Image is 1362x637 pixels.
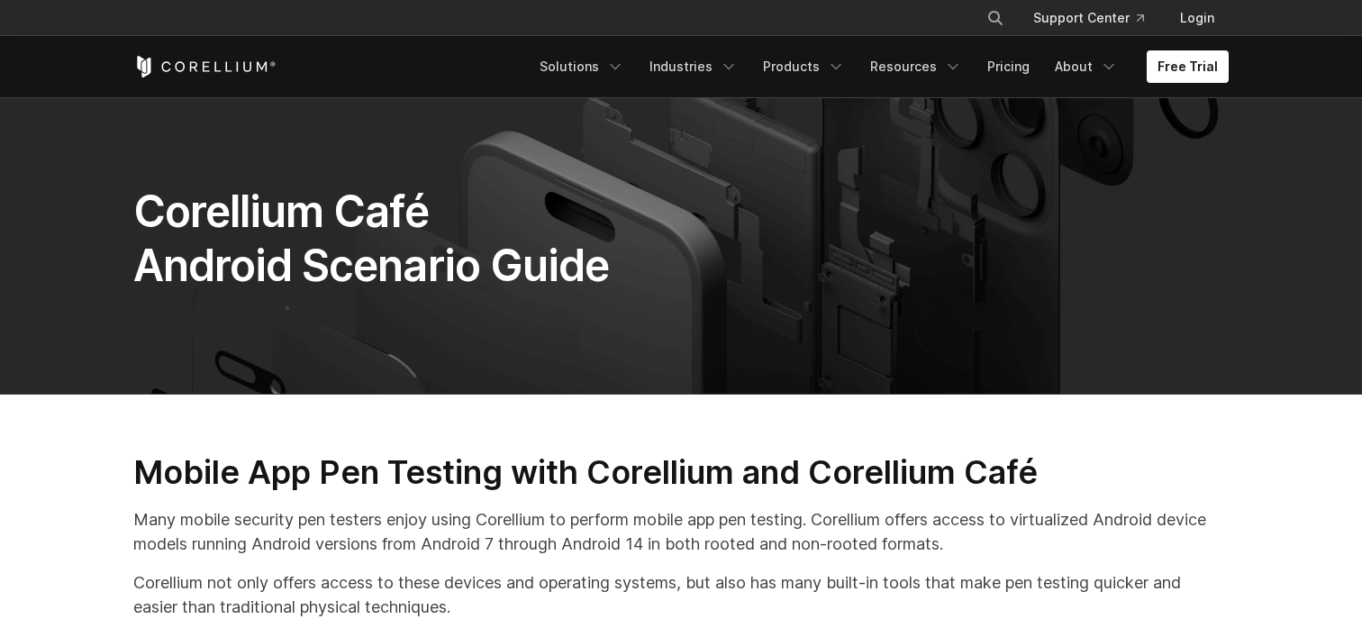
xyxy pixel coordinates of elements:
a: Resources [859,50,973,83]
a: Products [752,50,856,83]
a: Corellium Home [133,56,277,77]
span: Corellium Café Android Scenario Guide [133,185,609,292]
a: Free Trial [1147,50,1229,83]
a: Pricing [976,50,1040,83]
div: Navigation Menu [965,2,1229,34]
p: Many mobile security pen testers enjoy using Corellium to perform mobile app pen testing. Corelli... [133,507,1229,556]
button: Search [979,2,1012,34]
h2: Mobile App Pen Testing with Corellium and Corellium Café [133,452,1229,493]
p: Corellium not only offers access to these devices and operating systems, but also has many built-... [133,570,1229,619]
a: Support Center [1019,2,1158,34]
a: Login [1166,2,1229,34]
a: Industries [639,50,749,83]
a: About [1044,50,1129,83]
div: Navigation Menu [529,50,1229,83]
a: Solutions [529,50,635,83]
